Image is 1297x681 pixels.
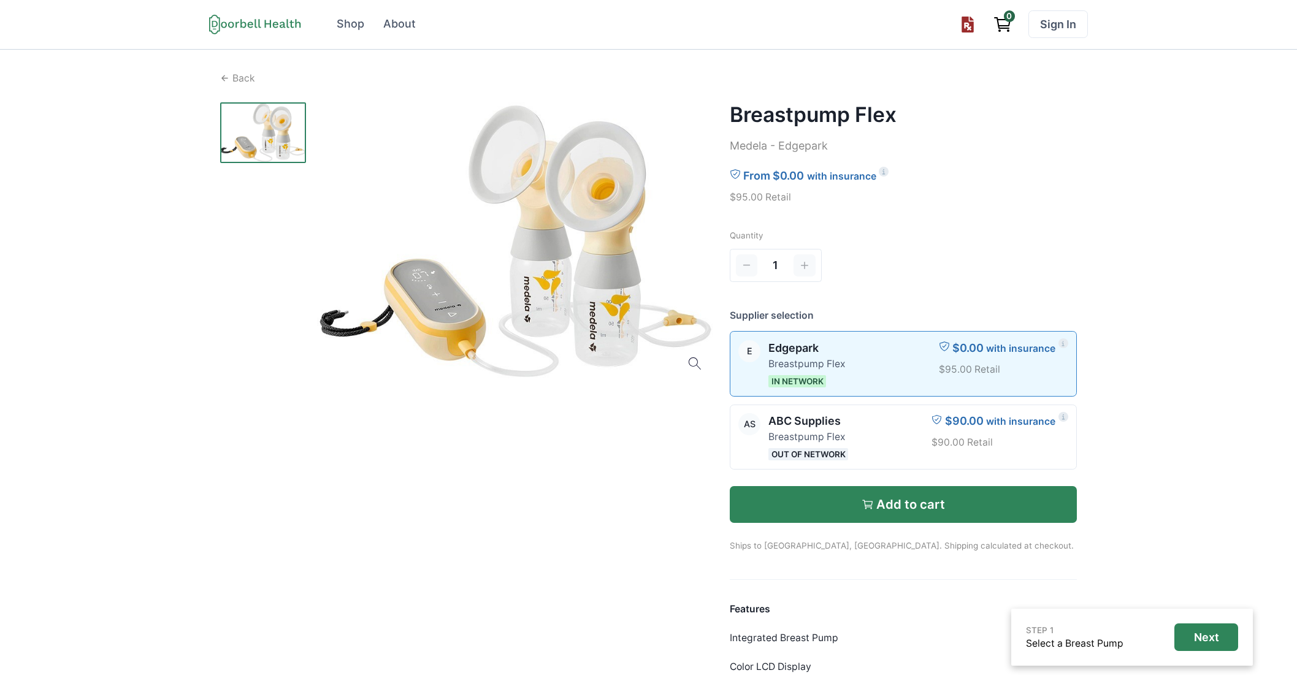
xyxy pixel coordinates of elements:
p: Add to cart [876,497,945,512]
p: Medela - Edgepark [730,138,1077,154]
strong: Features [730,603,770,615]
a: View cart [987,10,1018,38]
p: Back [232,71,255,86]
div: ABC Supplies [744,420,756,428]
p: $0.00 [952,340,984,357]
p: with insurance [807,169,876,184]
p: $90.00 [945,413,984,430]
a: Sign In [1028,10,1088,38]
p: $90.00 Retail [932,435,1068,450]
a: ABC SuppliesABC SuppliesBreastpump FlexOut of Network$90.00with insurance$90.00 Retail [730,405,1077,470]
div: About [383,16,416,32]
img: wu1ofuyzz2pb86d2jgprv8htehmy [220,102,306,163]
p: Supplier selection [730,308,1077,323]
p: Edgepark [768,340,845,357]
p: Breastpump Flex [768,357,845,371]
p: From $0.00 [743,168,804,185]
p: Ships to [GEOGRAPHIC_DATA], [GEOGRAPHIC_DATA]. Shipping calculated at checkout. [730,523,1077,552]
button: Add to cart [730,486,1077,523]
button: Increment [794,254,816,276]
p: $95.00 Retail [939,362,1068,377]
button: Decrement [736,254,758,276]
a: Shop [329,10,373,38]
h2: Breastpump Flex [730,102,1077,127]
p: with insurance [986,341,1055,356]
p: Breastpump Flex [768,430,845,444]
a: About [375,10,424,38]
p: STEP 1 [1026,624,1123,636]
a: EdgeparkEdgeparkBreastpump FlexIn Network$0.00with insurance$95.00 Retail [730,331,1077,396]
p: $95.00 Retail [730,190,1077,205]
span: Out of Network [768,448,848,460]
button: Upload prescription [954,10,982,38]
p: with insurance [986,414,1055,429]
a: Select a Breast Pump [1026,637,1123,649]
span: 1 [773,257,778,274]
span: In Network [768,375,826,387]
p: Quantity [730,229,1077,242]
div: Edgepark [747,347,752,356]
button: Next [1174,623,1238,651]
div: Shop [337,16,364,32]
span: 0 [1004,10,1015,21]
p: Next [1194,631,1219,644]
p: ABC Supplies [768,413,848,430]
